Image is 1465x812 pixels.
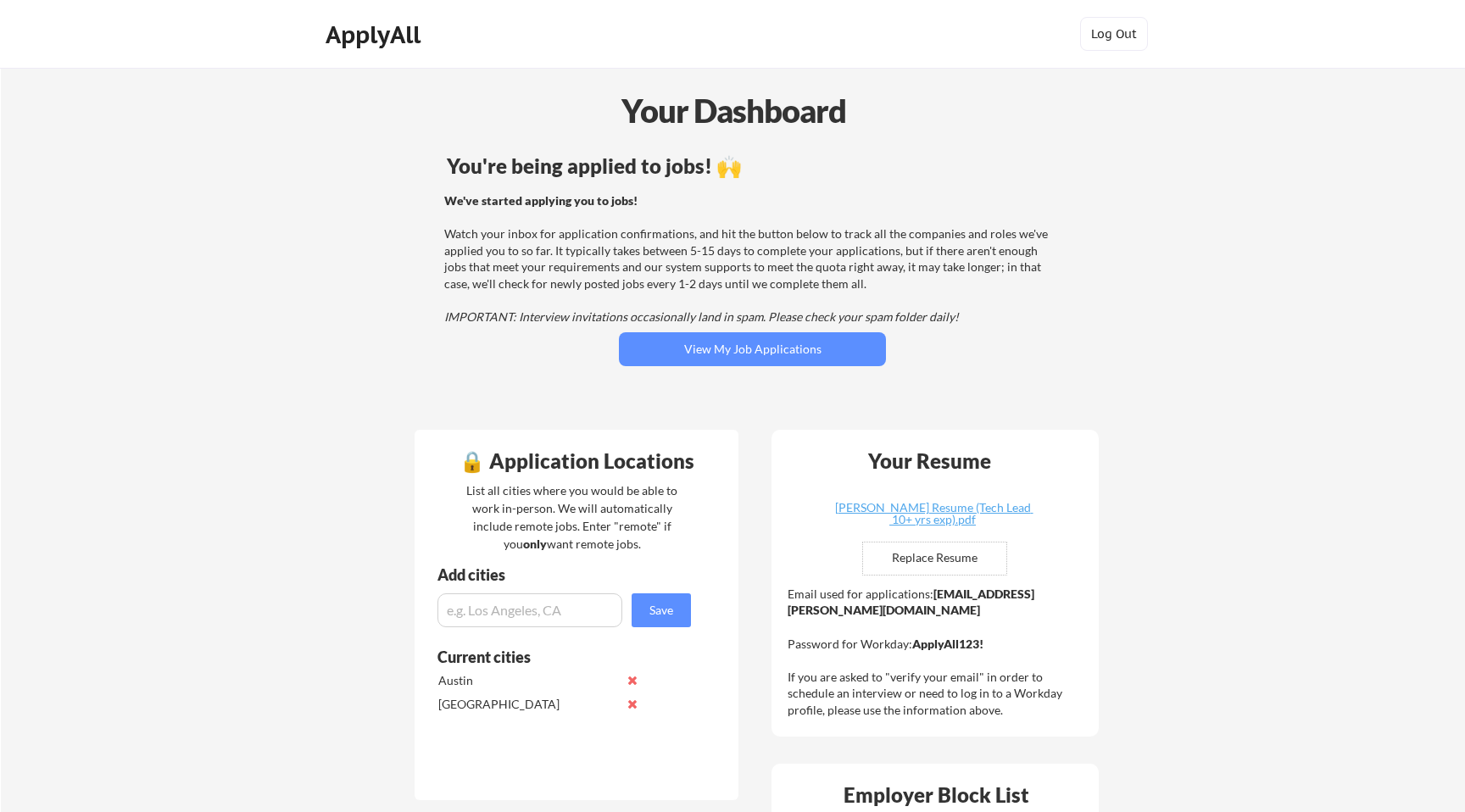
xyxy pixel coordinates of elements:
div: Current cities [437,649,672,665]
em: IMPORTANT: Interview invitations occasionally land in spam. Please check your spam folder daily! [444,309,959,324]
a: [PERSON_NAME] Resume (Tech Lead 10+ yrs exp).pdf [832,502,1033,528]
input: e.g. Los Angeles, CA [437,593,622,627]
div: Austin [438,672,617,689]
strong: We've started applying you to jobs! [444,193,638,208]
div: Your Resume [845,451,1013,471]
div: 🔒 Application Locations [419,451,734,471]
div: List all cities where you would be able to work in-person. We will automatically include remote j... [455,481,688,553]
strong: only [523,537,547,551]
div: [PERSON_NAME] Resume (Tech Lead 10+ yrs exp).pdf [832,502,1033,526]
div: Employer Block List [778,785,1094,805]
div: [GEOGRAPHIC_DATA] [438,696,617,713]
div: ApplyAll [326,20,426,49]
button: Save [632,593,691,627]
div: Add cities [437,567,695,582]
button: View My Job Applications [619,332,886,366]
div: You're being applied to jobs! 🙌 [447,156,1058,176]
div: Email used for applications: Password for Workday: If you are asked to "verify your email" in ord... [788,586,1087,719]
div: Your Dashboard [2,86,1465,135]
button: Log Out [1080,17,1148,51]
strong: [EMAIL_ADDRESS][PERSON_NAME][DOMAIN_NAME] [788,587,1034,618]
strong: ApplyAll123! [912,637,983,651]
div: Watch your inbox for application confirmations, and hit the button below to track all the compani... [444,192,1056,325]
